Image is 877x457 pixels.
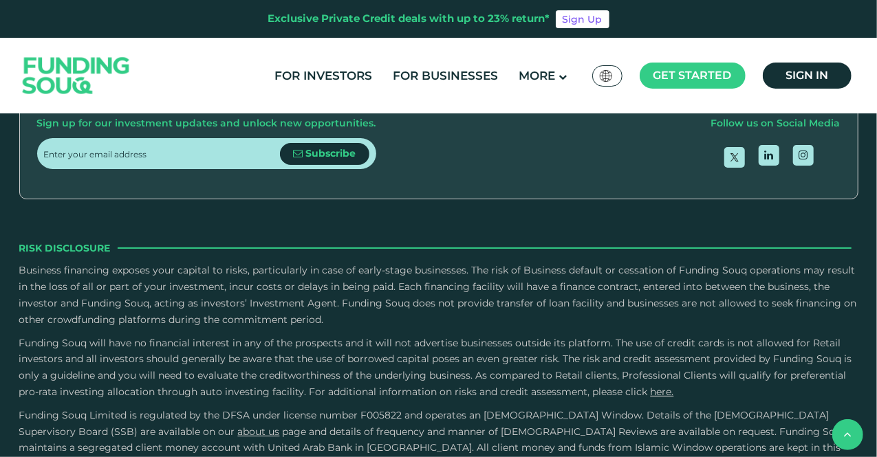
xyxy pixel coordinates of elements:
div: Exclusive Private Credit deals with up to 23% return* [268,11,550,27]
span: Sign in [786,69,828,82]
span: Funding Souq will have no financial interest in any of the prospects and it will not advertise bu... [19,337,852,398]
div: Follow us on Social Media [711,115,841,132]
img: twitter [730,153,739,161]
span: Get started [653,69,732,82]
a: open Linkedin [759,145,779,166]
p: Business financing exposes your capital to risks, particularly in case of early-stage businesses.... [19,263,858,328]
span: Risk Disclosure [19,241,111,256]
span: Funding Souq Limited is regulated by the DFSA under license number F005822 and operates an [DEMOG... [19,409,830,438]
a: Sign in [763,63,852,89]
span: page [283,425,307,438]
img: SA Flag [600,70,612,82]
a: Sign Up [556,10,609,28]
button: Subscribe [280,143,369,165]
span: More [519,69,555,82]
a: open Twitter [724,147,745,168]
a: For Investors [271,65,376,87]
img: Logo [9,41,144,111]
button: back [832,419,863,450]
div: Sign up for our investment updates and unlock new opportunities. [37,115,376,132]
input: Enter your email address [44,138,280,169]
a: For Businesses [389,65,501,87]
span: Subscribe [305,147,356,159]
a: About Us [238,425,280,438]
a: here. [651,386,674,398]
a: open Instagram [793,145,814,166]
